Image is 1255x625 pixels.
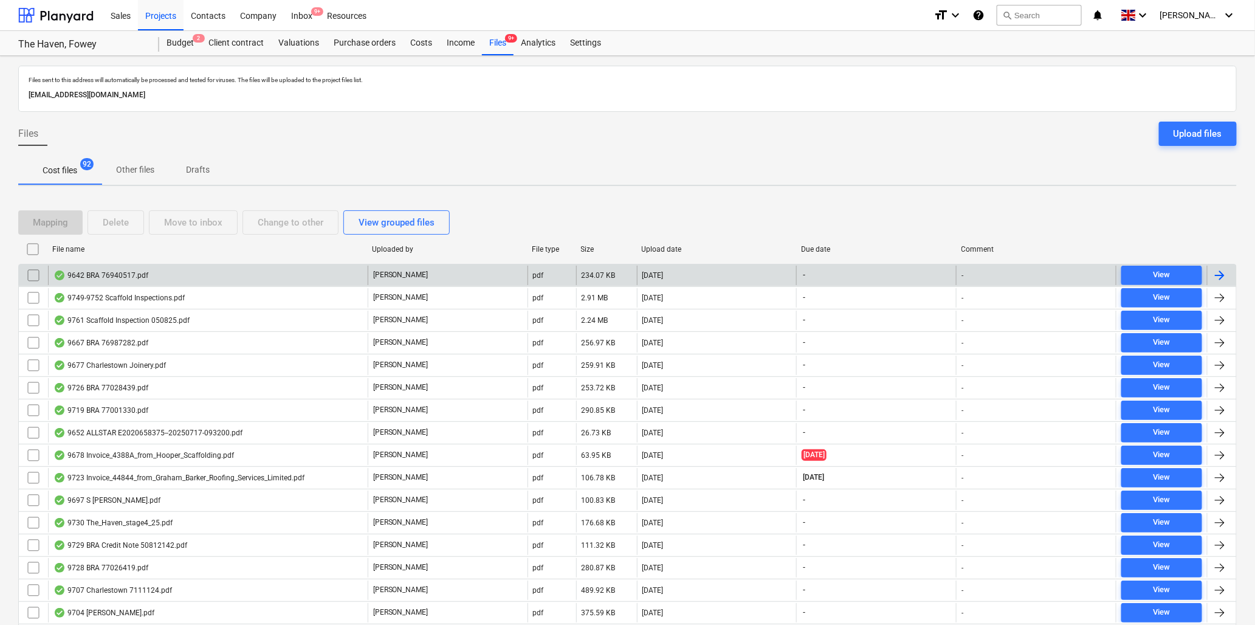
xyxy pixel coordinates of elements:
button: View [1121,581,1202,600]
div: OCR finished [53,338,66,348]
div: 9697 S [PERSON_NAME].pdf [53,496,160,505]
div: - [961,474,963,482]
button: View [1121,266,1202,285]
div: 9707 Charlestown 7111124.pdf [53,585,172,595]
div: View [1153,561,1170,575]
div: OCR finished [53,361,66,370]
span: [PERSON_NAME] [1160,10,1221,20]
button: View [1121,333,1202,353]
div: [DATE] [642,361,664,370]
p: [PERSON_NAME] [373,360,428,370]
div: [DATE] [642,519,664,527]
p: Drafts [184,164,213,176]
div: OCR finished [53,451,66,460]
div: 9749-9752 Scaffold Inspections.pdf [53,293,185,303]
div: 375.59 KB [582,609,616,617]
div: Settings [563,31,608,55]
button: View [1121,468,1202,488]
div: View [1153,268,1170,282]
div: - [961,271,963,280]
div: 259.91 KB [582,361,616,370]
div: 9704 [PERSON_NAME].pdf [53,608,154,618]
span: search [1002,10,1012,20]
div: - [961,519,963,527]
div: pdf [533,586,544,595]
div: OCR finished [53,406,66,415]
div: - [961,496,963,505]
button: View grouped files [343,210,450,235]
span: - [802,427,806,438]
p: [PERSON_NAME] [373,315,428,325]
span: - [802,292,806,303]
p: [PERSON_NAME] [373,562,428,573]
p: [PERSON_NAME] [373,292,428,303]
div: 9678 Invoice_4388A_from_Hooper_Scaffolding.pdf [53,451,234,460]
div: 111.32 KB [582,541,616,550]
p: [PERSON_NAME] [373,427,428,438]
div: View grouped files [359,215,435,230]
div: Costs [403,31,439,55]
p: [PERSON_NAME] [373,270,428,280]
div: - [961,384,963,392]
div: View [1153,381,1170,395]
a: Client contract [201,31,271,55]
div: pdf [533,384,544,392]
div: View [1153,313,1170,327]
span: - [802,607,806,618]
div: [DATE] [642,474,664,482]
div: pdf [533,429,544,437]
div: pdf [533,474,544,482]
div: [DATE] [642,316,664,325]
button: View [1121,423,1202,443]
i: Knowledge base [972,8,985,22]
a: Files9+ [482,31,514,55]
span: - [802,360,806,370]
div: Upload files [1174,126,1222,142]
div: 9730 The_Haven_stage4_25.pdf [53,518,173,528]
div: 63.95 KB [582,451,611,460]
p: [PERSON_NAME] [373,495,428,505]
div: View [1153,583,1170,597]
div: 9729 BRA Credit Note 50812142.pdf [53,540,187,550]
div: 9761 Scaffold Inspection 050825.pdf [53,316,190,325]
div: pdf [533,496,544,505]
p: [PERSON_NAME] [373,337,428,348]
button: Search [997,5,1082,26]
div: OCR finished [53,271,66,280]
div: OCR finished [53,316,66,325]
div: pdf [533,361,544,370]
div: [DATE] [642,339,664,347]
p: [PERSON_NAME] [373,517,428,528]
div: 256.97 KB [582,339,616,347]
a: Budget2 [159,31,201,55]
div: [DATE] [642,609,664,617]
div: [DATE] [642,541,664,550]
div: - [961,451,963,460]
span: - [802,337,806,348]
div: - [961,316,963,325]
div: - [961,609,963,617]
div: View [1153,291,1170,305]
div: 9723 Invoice_44844_from_Graham_Barker_Roofing_Services_Limited.pdf [53,473,304,483]
p: [PERSON_NAME] [373,585,428,595]
div: Income [439,31,482,55]
div: View [1153,516,1170,530]
i: keyboard_arrow_down [1136,8,1150,22]
div: 253.72 KB [582,384,616,392]
button: View [1121,513,1202,533]
div: Uploaded by [372,245,522,254]
div: pdf [533,541,544,550]
span: - [802,495,806,505]
div: [DATE] [642,429,664,437]
span: - [802,562,806,573]
a: Analytics [514,31,563,55]
div: View [1153,493,1170,507]
p: [PERSON_NAME] [373,607,428,618]
div: OCR finished [53,428,66,438]
div: - [961,361,963,370]
div: 9726 BRA 77028439.pdf [53,383,148,393]
div: 9677 Charlestown Joinery.pdf [53,361,166,370]
div: 176.68 KB [582,519,616,527]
